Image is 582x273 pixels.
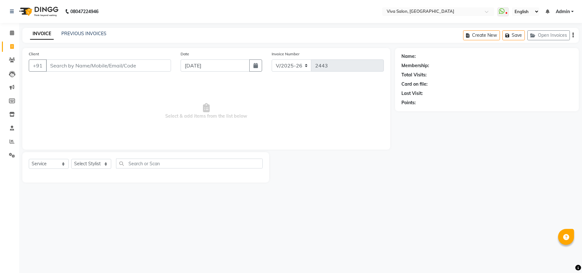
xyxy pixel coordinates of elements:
b: 08047224946 [70,3,98,20]
div: Name: [401,53,416,60]
img: logo [16,3,60,20]
div: Last Visit: [401,90,423,97]
span: Admin [556,8,570,15]
a: PREVIOUS INVOICES [61,31,106,36]
label: Client [29,51,39,57]
button: +91 [29,59,47,72]
label: Date [181,51,189,57]
input: Search or Scan [116,159,263,168]
div: Points: [401,99,416,106]
button: Open Invoices [527,30,570,40]
label: Invoice Number [272,51,299,57]
iframe: chat widget [555,247,576,267]
button: Create New [463,30,500,40]
div: Membership: [401,62,429,69]
button: Save [502,30,525,40]
div: Card on file: [401,81,428,88]
a: INVOICE [30,28,54,40]
input: Search by Name/Mobile/Email/Code [46,59,171,72]
div: Total Visits: [401,72,427,78]
span: Select & add items from the list below [29,79,384,143]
